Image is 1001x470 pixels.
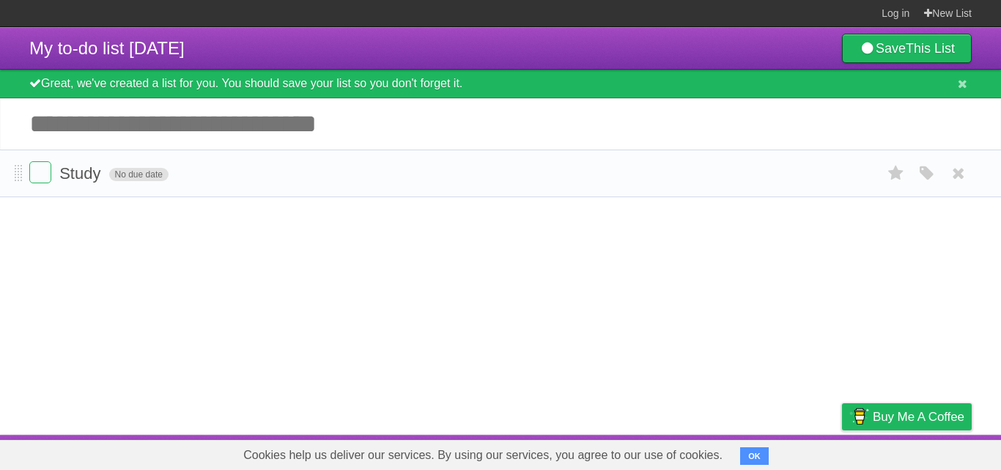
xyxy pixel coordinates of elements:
b: This List [906,41,955,56]
a: Buy me a coffee [842,403,972,430]
a: Privacy [823,438,861,466]
label: Star task [882,161,910,186]
span: No due date [109,168,169,181]
img: Buy me a coffee [849,404,869,429]
button: OK [740,447,769,465]
a: About [647,438,678,466]
span: Study [59,164,104,183]
a: Developers [695,438,755,466]
label: Done [29,161,51,183]
a: Terms [773,438,805,466]
a: Suggest a feature [879,438,972,466]
a: SaveThis List [842,34,972,63]
span: Buy me a coffee [873,404,964,430]
span: Cookies help us deliver our services. By using our services, you agree to our use of cookies. [229,441,737,470]
span: My to-do list [DATE] [29,38,185,58]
